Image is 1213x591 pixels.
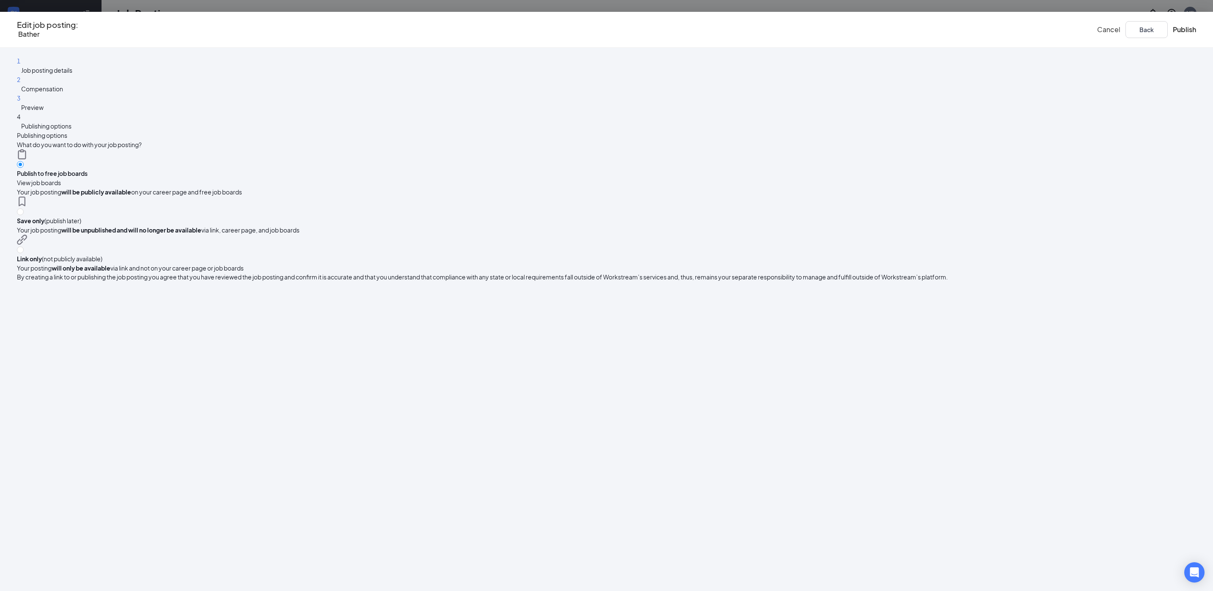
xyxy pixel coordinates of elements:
[1173,25,1196,34] button: Publish
[17,273,1196,281] div: By creating a link to or publishing the job posting you agree that you have reviewed the job post...
[17,170,88,177] span: Publish to free job boards
[17,235,27,245] svg: LinkOnlyIcon
[17,255,42,263] strong: Link only
[61,226,201,234] strong: will be unpublished and will no longer be available
[21,66,72,74] span: Job posting details
[17,179,61,186] span: View job boards
[17,131,67,139] span: Publishing options
[17,76,20,83] span: 2
[21,85,63,93] span: Compensation
[1125,21,1168,38] button: Back
[17,149,27,159] svg: BoardIcon
[18,30,40,38] span: Bather
[17,264,244,272] span: Your posting via link and not on your career page or job boards
[17,197,27,207] svg: SaveOnlyIcon
[17,217,81,224] span: (publish later)
[21,122,71,130] span: Publishing options
[17,188,242,196] span: Your job posting on your career page and free job boards
[61,188,131,196] strong: will be publicly available
[17,217,44,224] strong: Save only
[17,113,20,120] span: 4
[1184,562,1205,583] div: Open Intercom Messenger
[21,104,44,111] span: Preview
[1097,25,1120,34] button: Cancel
[17,94,20,102] span: 3
[17,255,102,263] span: (not publicly available)
[17,20,78,30] h3: Edit job posting:
[52,264,110,272] strong: will only be available
[17,141,142,148] span: What do you want to do with your job posting?
[17,57,20,65] span: 1
[17,226,299,234] span: Your job posting via link, career page, and job boards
